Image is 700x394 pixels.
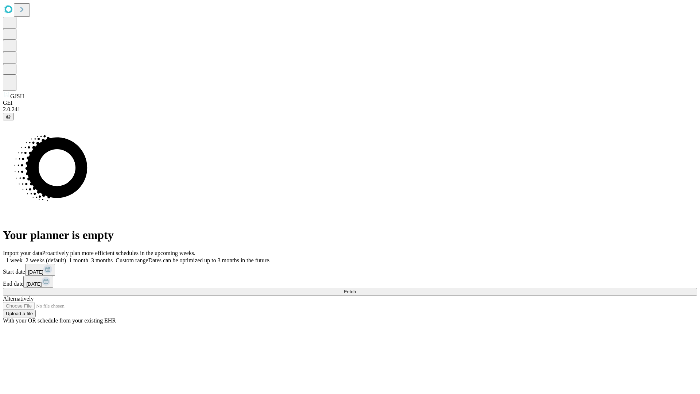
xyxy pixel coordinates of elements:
span: @ [6,114,11,119]
h1: Your planner is empty [3,228,697,242]
span: 3 months [91,257,113,263]
span: 1 week [6,257,23,263]
span: With your OR schedule from your existing EHR [3,317,116,324]
span: [DATE] [26,281,42,287]
span: [DATE] [28,269,43,275]
div: 2.0.241 [3,106,697,113]
span: Alternatively [3,295,34,302]
span: Dates can be optimized up to 3 months in the future. [148,257,271,263]
span: Proactively plan more efficient schedules in the upcoming weeks. [42,250,195,256]
button: Upload a file [3,310,36,317]
span: Fetch [344,289,356,294]
span: 1 month [69,257,88,263]
div: Start date [3,264,697,276]
span: GJSH [10,93,24,99]
button: Fetch [3,288,697,295]
div: End date [3,276,697,288]
div: GEI [3,100,697,106]
button: [DATE] [25,264,55,276]
span: 2 weeks (default) [26,257,66,263]
button: [DATE] [23,276,53,288]
span: Custom range [116,257,148,263]
span: Import your data [3,250,42,256]
button: @ [3,113,14,120]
